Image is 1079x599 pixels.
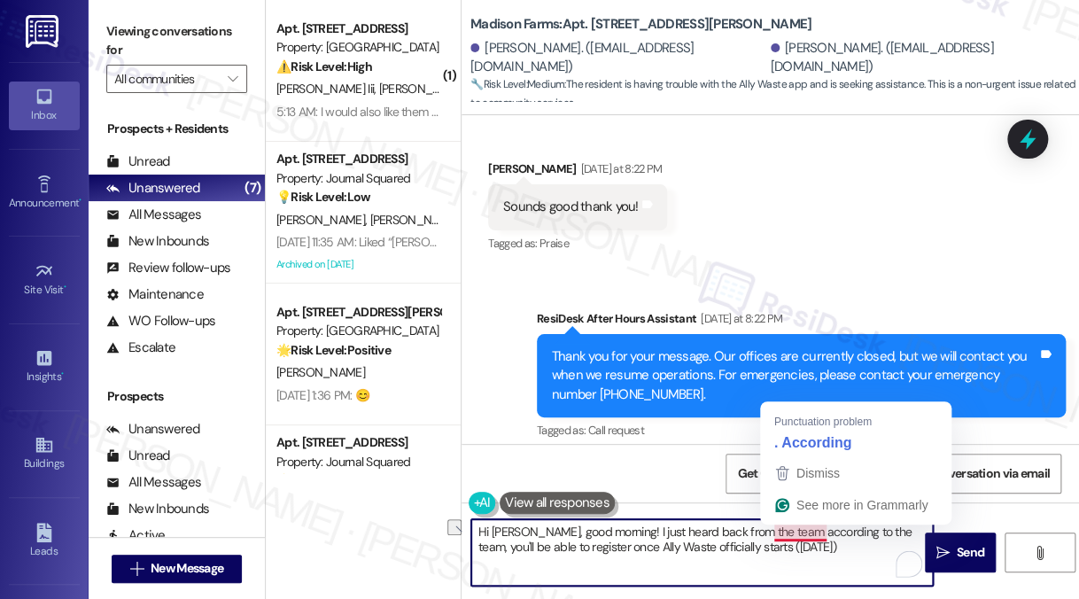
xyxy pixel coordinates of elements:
[957,543,984,562] span: Send
[9,82,80,129] a: Inbox
[276,433,440,452] div: Apt. [STREET_ADDRESS]
[106,500,209,518] div: New Inbounds
[379,81,468,97] span: [PERSON_NAME]
[577,159,663,178] div: [DATE] at 8:22 PM
[276,189,370,205] strong: 💡 Risk Level: Low
[276,322,440,340] div: Property: [GEOGRAPHIC_DATA]
[275,253,442,276] div: Archived on [DATE]
[1033,546,1046,560] i: 
[9,256,80,304] a: Site Visit •
[881,454,1061,494] button: Share Conversation via email
[470,39,766,77] div: [PERSON_NAME]. ([EMAIL_ADDRESS][DOMAIN_NAME])
[276,81,379,97] span: [PERSON_NAME] Iii
[276,212,370,228] span: [PERSON_NAME]
[936,546,950,560] i: 
[470,15,811,34] b: Madison Farms: Apt. [STREET_ADDRESS][PERSON_NAME]
[588,423,644,438] span: Call request
[276,453,440,471] div: Property: Journal Squared
[228,72,237,86] i: 
[726,454,871,494] button: Get Conversation Link
[470,77,564,91] strong: 🔧 Risk Level: Medium
[737,464,859,483] span: Get Conversation Link
[771,39,1067,77] div: [PERSON_NAME]. ([EMAIL_ADDRESS][DOMAIN_NAME])
[537,417,1066,443] div: Tagged as:
[61,368,64,380] span: •
[106,312,215,331] div: WO Follow-ups
[106,526,166,545] div: Active
[276,364,365,380] span: [PERSON_NAME]
[503,198,639,216] div: Sounds good thank you!
[106,18,247,65] label: Viewing conversations for
[114,65,219,93] input: All communities
[240,175,265,202] div: (7)
[470,75,1079,113] span: : The resident is having trouble with the Ally Waste app and is seeking assistance. This is a non...
[106,206,201,224] div: All Messages
[106,259,230,277] div: Review follow-ups
[151,559,223,578] span: New Message
[64,281,66,293] span: •
[276,38,440,57] div: Property: [GEOGRAPHIC_DATA]
[892,464,1050,483] span: Share Conversation via email
[106,179,200,198] div: Unanswered
[106,447,170,465] div: Unread
[276,342,391,358] strong: 🌟 Risk Level: Positive
[276,472,391,488] strong: 🌟 Risk Level: Positive
[106,473,201,492] div: All Messages
[471,519,933,586] textarea: To enrich screen reader interactions, please activate Accessibility in Grammarly extension settings
[370,212,464,228] span: [PERSON_NAME]
[79,194,82,206] span: •
[106,232,209,251] div: New Inbounds
[925,533,996,572] button: Send
[9,517,80,565] a: Leads
[276,169,440,188] div: Property: Journal Squared
[112,555,243,583] button: New Message
[26,15,62,48] img: ResiDesk Logo
[276,150,440,168] div: Apt. [STREET_ADDRESS]
[276,19,440,38] div: Apt. [STREET_ADDRESS]
[89,120,265,138] div: Prospects + Residents
[130,562,144,576] i: 
[106,338,175,357] div: Escalate
[696,309,782,328] div: [DATE] at 8:22 PM
[89,387,265,406] div: Prospects
[106,420,200,439] div: Unanswered
[9,430,80,478] a: Buildings
[276,104,974,120] div: 5:13 AM: I would also like them to find the package that was delivered. ASAP. They scanned it in ...
[537,309,1066,334] div: ResiDesk After Hours Assistant
[488,159,667,184] div: [PERSON_NAME]
[276,58,372,74] strong: ⚠️ Risk Level: High
[276,303,440,322] div: Apt. [STREET_ADDRESS][PERSON_NAME]
[9,343,80,391] a: Insights •
[276,387,369,403] div: [DATE] 1:36 PM: 😊
[488,230,667,256] div: Tagged as:
[552,347,1037,404] div: Thank you for your message. Our offices are currently closed, but we will contact you when we res...
[106,285,204,304] div: Maintenance
[106,152,170,171] div: Unread
[539,236,569,251] span: Praise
